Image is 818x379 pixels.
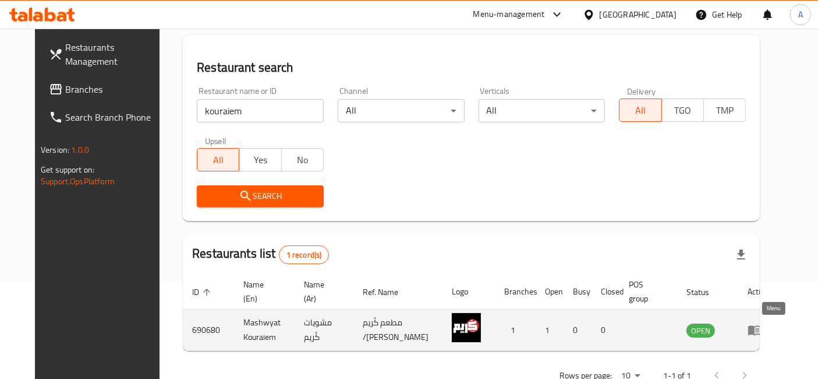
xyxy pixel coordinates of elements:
label: Delivery [627,87,656,95]
span: TGO [667,102,699,119]
span: Name (En) [243,278,281,306]
td: 1 [495,310,536,351]
th: Branches [495,274,536,310]
h2: Restaurants list [192,245,329,264]
span: Branches [65,82,162,96]
img: Mashwyat Kouraiem [452,313,481,342]
span: 1.0.0 [71,142,89,157]
td: 690680 [183,310,234,351]
button: All [619,99,661,122]
td: 1 [536,310,564,351]
span: Get support on: [41,162,94,177]
span: Ref. Name [363,285,413,299]
h2: Restaurant search [197,59,746,76]
div: OPEN [686,324,715,338]
button: Yes [239,148,281,171]
button: All [197,148,239,171]
span: All [624,102,657,119]
div: All [338,99,465,122]
span: Restaurants Management [65,40,162,68]
div: Total records count [279,245,330,264]
td: 0 [564,310,592,351]
th: Open [536,274,564,310]
span: ID [192,285,214,299]
td: مطعم كُريم /[PERSON_NAME] [353,310,442,351]
span: No [286,152,319,169]
span: Yes [244,152,277,169]
span: 1 record(s) [279,250,329,261]
table: enhanced table [183,274,778,351]
th: Closed [592,274,619,310]
button: Search [197,185,324,207]
span: TMP [709,102,741,119]
button: TGO [661,99,704,122]
a: Restaurants Management [40,33,172,75]
input: Search for restaurant name or ID.. [197,99,324,122]
div: All [479,99,605,122]
th: Busy [564,274,592,310]
span: Status [686,285,724,299]
button: No [281,148,324,171]
td: Mashwyat Kouraiem [234,310,295,351]
span: POS group [629,278,663,306]
a: Support.OpsPlatform [41,174,115,189]
td: 0 [592,310,619,351]
a: Search Branch Phone [40,103,172,131]
span: Version: [41,142,69,157]
button: TMP [703,99,746,122]
th: Logo [442,274,495,310]
span: OPEN [686,324,715,338]
div: Export file [727,241,755,269]
th: Action [738,274,778,310]
div: Menu-management [473,8,545,22]
div: [GEOGRAPHIC_DATA] [600,8,677,21]
span: A [798,8,803,21]
span: All [202,152,235,169]
label: Upsell [205,136,226,145]
span: Search [206,189,314,203]
td: مشويات كُريم [295,310,353,351]
a: Branches [40,75,172,103]
span: Name (Ar) [304,278,339,306]
span: Search Branch Phone [65,110,162,124]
